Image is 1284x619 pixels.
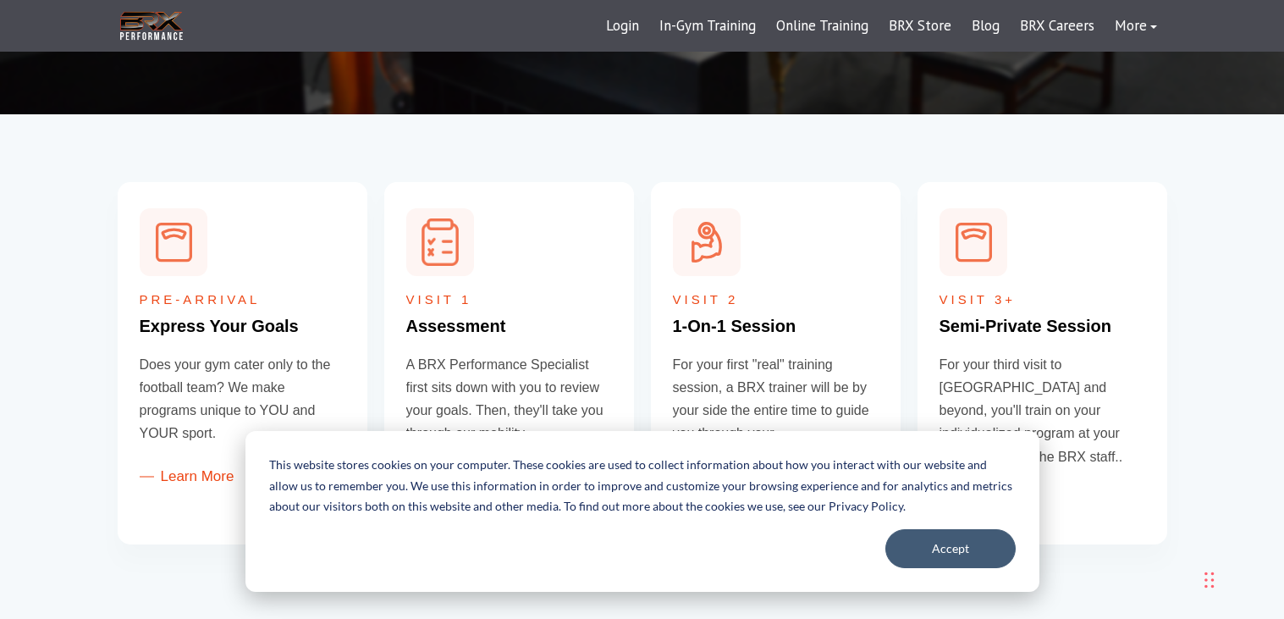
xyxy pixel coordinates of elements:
[940,353,1145,468] p: For your third visit to [GEOGRAPHIC_DATA] and beyond, you'll train on your individualized program...
[1204,555,1215,605] div: Drag
[596,6,649,47] a: Login
[649,6,766,47] a: In-Gym Training
[962,6,1010,47] a: Blog
[406,292,612,307] h5: Visit 1
[140,353,345,445] p: Does your gym cater only to the football team? We make programs unique to YOU and YOUR sport.
[1105,6,1167,47] a: More
[766,6,879,47] a: Online Training
[118,8,185,43] img: BRX Transparent Logo-2
[673,292,879,307] h5: Visit 2
[245,431,1039,592] div: Cookie banner
[596,6,1167,47] div: Navigation Menu
[406,353,612,445] p: A BRX Performance Specialist first sits down with you to review your goals. Then, they'll take yo...
[140,292,345,307] h5: Pre-Arrival
[140,316,345,336] h4: Express Your Goals
[406,316,612,336] h4: Assessment
[940,316,1145,336] h4: S
[951,317,1111,335] span: emi-Private Session
[1042,436,1284,619] iframe: Chat Widget
[1010,6,1105,47] a: BRX Careers
[140,208,207,276] img: Express Your Goals
[406,208,474,276] img: Assessment
[940,208,1007,276] img: Express Your Goals
[140,468,234,484] a: Learn More
[269,455,1016,517] p: This website stores cookies on your computer. These cookies are used to collect information about...
[879,6,962,47] a: BRX Store
[673,208,741,276] img: 1-On-1 Session
[673,316,879,336] h4: 1-On-1 Session
[673,353,879,445] p: For your first "real" training session, a BRX trainer will be by your side the entire time to gui...
[940,292,1145,307] h5: Visit 3+
[885,529,1016,568] button: Accept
